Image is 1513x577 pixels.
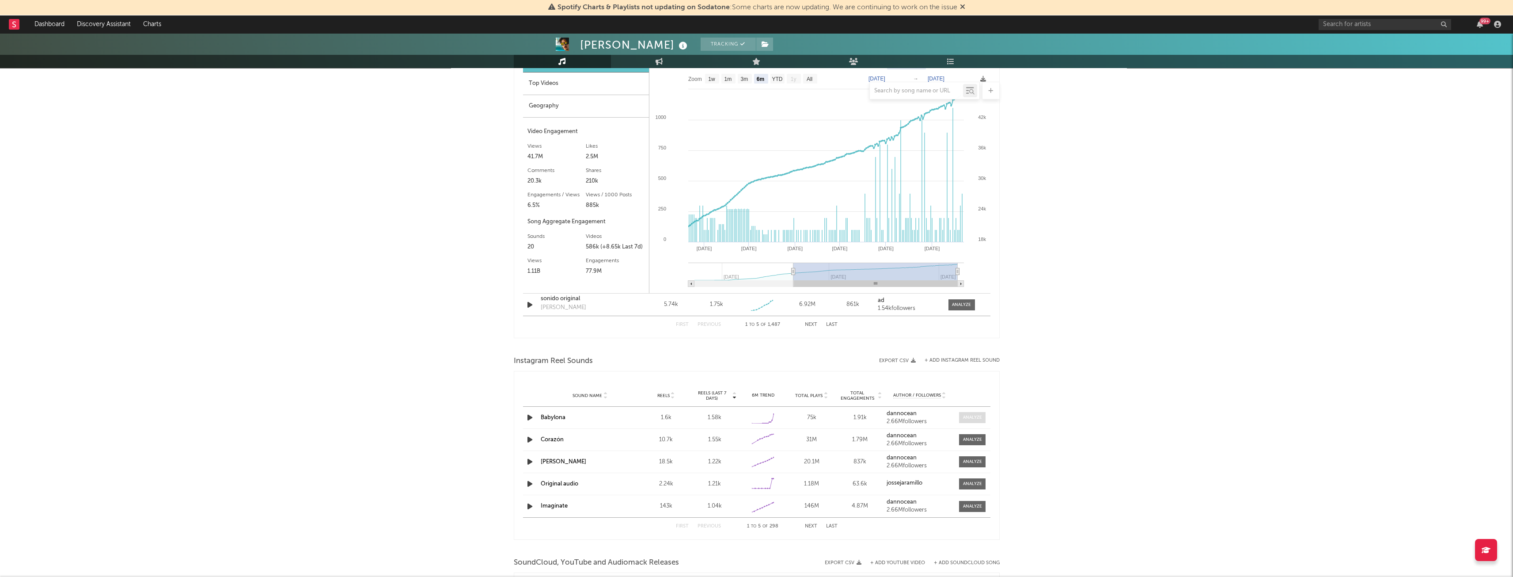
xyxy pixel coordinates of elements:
[693,413,737,422] div: 1.58k
[832,246,847,251] text: [DATE]
[644,413,688,422] div: 1.6k
[925,358,1000,363] button: + Add Instagram Reel Sound
[514,558,679,568] span: SoundCloud, YouTube and Audiomack Releases
[789,502,834,511] div: 146M
[557,4,730,11] span: Spotify Charts & Playlists not updating on Sodatone
[887,411,953,417] a: dannocean
[586,231,645,242] div: Videos
[887,441,953,447] div: 2.66M followers
[925,561,1000,566] button: + Add SoundCloud Song
[826,322,838,327] button: Last
[527,242,586,252] div: 20
[887,499,953,505] a: dannocean
[751,524,756,528] span: to
[693,390,732,401] span: Reels (last 7 days)
[887,507,953,513] div: 2.66M followers
[832,300,873,309] div: 861k
[573,393,602,398] span: Sound Name
[838,480,882,489] div: 63.6k
[527,165,586,176] div: Comments
[878,306,939,312] div: 1.54k followers
[586,242,645,252] div: 586k (+8.65k Last 7d)
[527,256,586,266] div: Views
[868,76,885,82] text: [DATE]
[586,165,645,176] div: Shares
[741,246,756,251] text: [DATE]
[887,433,953,439] a: dannocean
[657,393,670,398] span: Reels
[708,76,715,82] text: 1w
[870,88,963,95] input: Search by song name or URL
[137,15,167,33] a: Charts
[1479,18,1490,24] div: 99 +
[739,521,787,532] div: 1 5 298
[523,73,649,95] div: Top Videos
[878,298,884,303] strong: ad
[658,145,666,150] text: 750
[701,38,756,51] button: Tracking
[527,266,586,277] div: 1.11B
[688,76,702,82] text: Zoom
[789,436,834,444] div: 31M
[924,246,940,251] text: [DATE]
[557,4,957,11] span: : Some charts are now updating. We are continuing to work on the issue
[787,300,828,309] div: 6.92M
[527,176,586,187] div: 20.3k
[838,458,882,466] div: 837k
[826,524,838,529] button: Last
[586,176,645,187] div: 210k
[978,237,986,242] text: 18k
[514,356,593,367] span: Instagram Reel Sounds
[586,152,645,162] div: 2.5M
[805,322,817,327] button: Next
[805,524,817,529] button: Next
[523,95,649,118] div: Geography
[527,200,586,211] div: 6.5%
[658,206,666,211] text: 250
[541,294,633,303] a: sonido original
[916,358,1000,363] div: + Add Instagram Reel Sound
[887,499,917,505] strong: dannocean
[960,4,965,11] span: Dismiss
[887,419,953,425] div: 2.66M followers
[655,115,666,120] text: 1000
[887,411,917,417] strong: dannocean
[693,480,737,489] div: 1.21k
[978,115,986,120] text: 42k
[644,458,688,466] div: 18.5k
[698,524,721,529] button: Previous
[71,15,137,33] a: Discovery Assistant
[651,300,692,309] div: 5.74k
[870,561,925,566] button: + Add YouTube Video
[838,413,882,422] div: 1.91k
[693,436,737,444] div: 1.55k
[541,503,568,509] a: Imagínate
[790,76,796,82] text: 1y
[580,38,690,52] div: [PERSON_NAME]
[1477,21,1483,28] button: 99+
[541,303,586,312] div: [PERSON_NAME]
[586,190,645,200] div: Views / 1000 Posts
[724,76,732,82] text: 1m
[527,152,586,162] div: 41.7M
[541,415,565,420] a: Babylona
[663,237,666,242] text: 0
[527,190,586,200] div: Engagements / Views
[586,141,645,152] div: Likes
[934,561,1000,566] button: + Add SoundCloud Song
[740,76,748,82] text: 3m
[644,480,688,489] div: 2.24k
[696,246,712,251] text: [DATE]
[527,141,586,152] div: Views
[887,455,917,461] strong: dannocean
[887,480,953,486] a: jossejaramillo
[762,524,768,528] span: of
[710,300,723,309] div: 1.75k
[789,413,834,422] div: 75k
[698,322,721,327] button: Previous
[978,145,986,150] text: 36k
[789,458,834,466] div: 20.1M
[806,76,812,82] text: All
[789,480,834,489] div: 1.18M
[787,246,803,251] text: [DATE]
